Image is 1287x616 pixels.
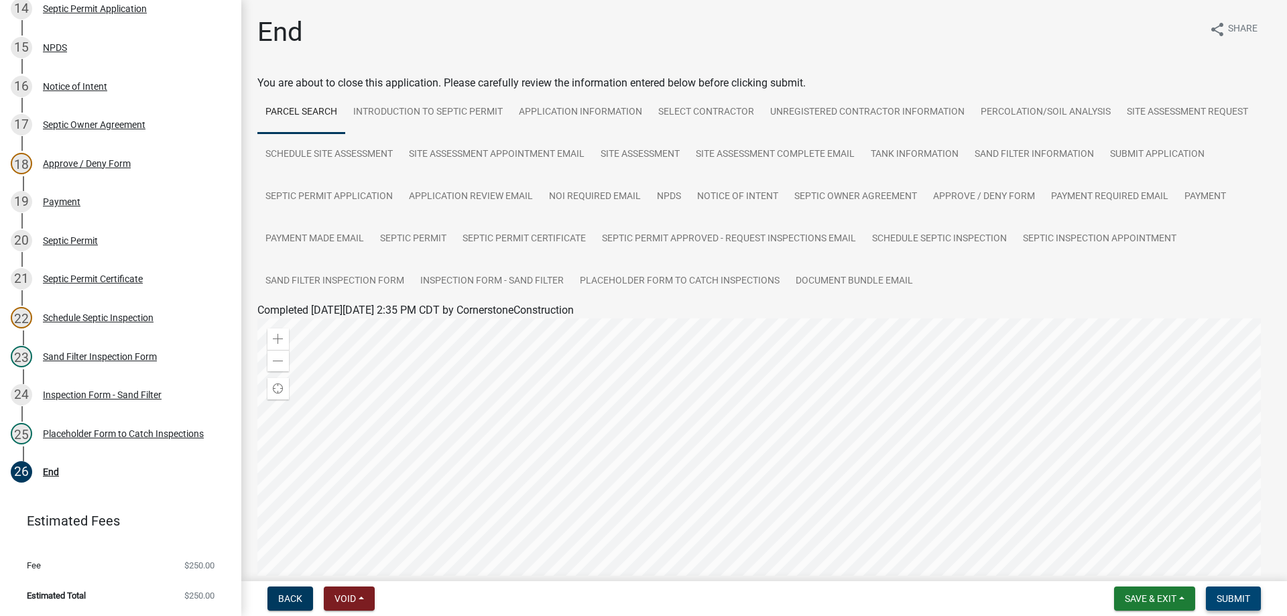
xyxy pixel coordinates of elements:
a: NOI Required Email [541,176,649,219]
a: Site Assessment Complete Email [688,133,863,176]
div: End [43,467,59,477]
a: Introduction to Septic Permit [345,91,511,134]
span: Completed [DATE][DATE] 2:35 PM CDT by CornerstoneConstruction [257,304,574,316]
div: Septic Permit Application [43,4,147,13]
a: Schedule Site Assessment [257,133,401,176]
div: 17 [11,114,32,135]
div: 22 [11,307,32,328]
i: share [1209,21,1225,38]
span: $250.00 [184,591,214,600]
a: Submit Application [1102,133,1213,176]
a: Schedule Septic Inspection [864,218,1015,261]
div: Find my location [267,378,289,399]
a: Septic Permit Approved - Request Inspections Email [594,218,864,261]
div: 18 [11,153,32,174]
div: Approve / Deny Form [43,159,131,168]
a: Sand Filter Information [967,133,1102,176]
a: Site Assessment Appointment Email [401,133,593,176]
div: Zoom in [267,328,289,350]
a: Parcel search [257,91,345,134]
a: Septic Permit [372,218,454,261]
span: Void [334,593,356,604]
a: Unregistered Contractor Information [762,91,973,134]
span: Share [1228,21,1258,38]
span: Fee [27,561,41,570]
div: 26 [11,461,32,483]
span: Submit [1217,593,1250,604]
div: 15 [11,37,32,58]
a: Sand Filter Inspection Form [257,260,412,303]
h1: End [257,16,303,48]
div: 19 [11,191,32,212]
button: Void [324,587,375,611]
div: 25 [11,423,32,444]
a: Approve / Deny Form [925,176,1043,219]
a: Septic Owner Agreement [786,176,925,219]
a: Notice of Intent [689,176,786,219]
a: Application Information [511,91,650,134]
div: 20 [11,230,32,251]
a: Document Bundle Email [788,260,921,303]
div: 23 [11,346,32,367]
a: Percolation/Soil Analysis [973,91,1119,134]
div: Payment [43,197,80,206]
div: 16 [11,76,32,97]
div: 24 [11,384,32,406]
div: Placeholder Form to Catch Inspections [43,429,204,438]
div: Septic Permit [43,236,98,245]
a: Payment Made Email [257,218,372,261]
button: Submit [1206,587,1261,611]
div: Septic Permit Certificate [43,274,143,284]
a: Septic Inspection Appointment [1015,218,1184,261]
div: Sand Filter Inspection Form [43,352,157,361]
span: Estimated Total [27,591,86,600]
a: NPDS [649,176,689,219]
a: Placeholder Form to Catch Inspections [572,260,788,303]
span: $250.00 [184,561,214,570]
a: Tank Information [863,133,967,176]
div: Inspection Form - Sand Filter [43,390,162,399]
button: shareShare [1199,16,1268,42]
a: Payment Required Email [1043,176,1176,219]
span: Back [278,593,302,604]
a: Site Assessment Request [1119,91,1256,134]
div: Schedule Septic Inspection [43,313,154,322]
a: Estimated Fees [11,507,220,534]
span: Save & Exit [1125,593,1176,604]
a: Application review email [401,176,541,219]
a: Septic Permit Application [257,176,401,219]
a: Site Assessment [593,133,688,176]
div: NPDS [43,43,67,52]
div: Zoom out [267,350,289,371]
div: Septic Owner Agreement [43,120,145,129]
div: 21 [11,268,32,290]
a: Select contractor [650,91,762,134]
a: Septic Permit Certificate [454,218,594,261]
button: Back [267,587,313,611]
a: Inspection Form - Sand Filter [412,260,572,303]
div: Notice of Intent [43,82,107,91]
a: Payment [1176,176,1234,219]
button: Save & Exit [1114,587,1195,611]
